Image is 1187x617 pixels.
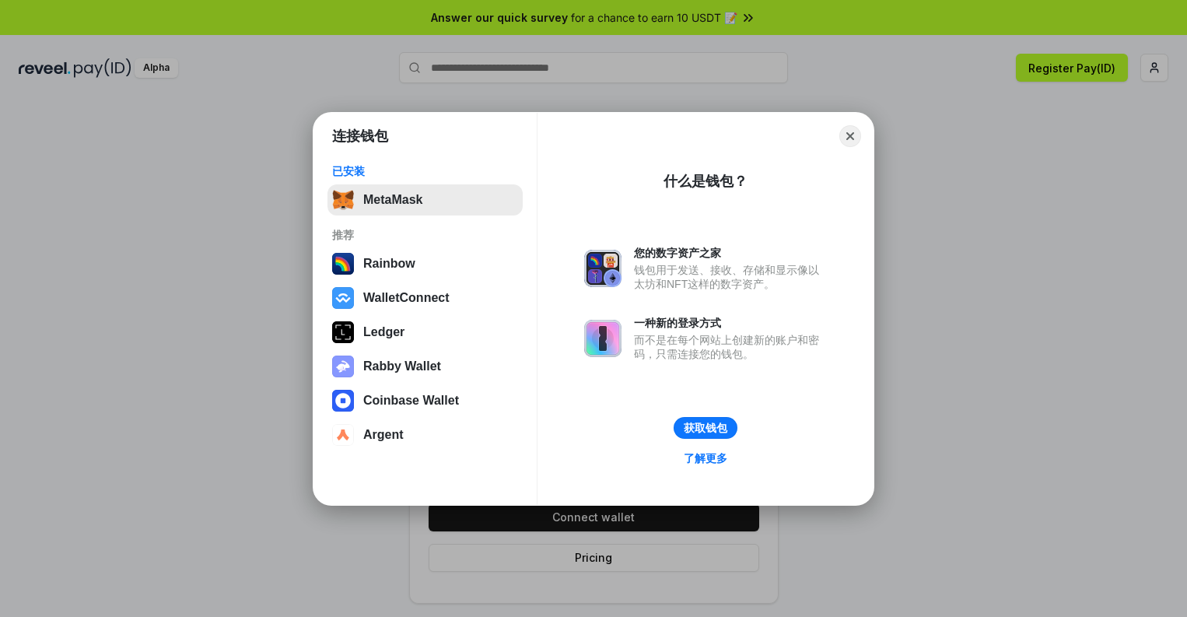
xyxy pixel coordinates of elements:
div: 一种新的登录方式 [634,316,827,330]
button: Coinbase Wallet [327,385,523,416]
button: Ledger [327,317,523,348]
div: 而不是在每个网站上创建新的账户和密码，只需连接您的钱包。 [634,333,827,361]
div: 了解更多 [684,451,727,465]
img: svg+xml,%3Csvg%20width%3D%22120%22%20height%3D%22120%22%20viewBox%3D%220%200%20120%20120%22%20fil... [332,253,354,275]
button: Argent [327,419,523,450]
button: Rainbow [327,248,523,279]
div: 推荐 [332,228,518,242]
div: WalletConnect [363,291,450,305]
div: Rainbow [363,257,415,271]
h1: 连接钱包 [332,127,388,145]
a: 了解更多 [674,448,737,468]
img: svg+xml,%3Csvg%20width%3D%2228%22%20height%3D%2228%22%20viewBox%3D%220%200%2028%2028%22%20fill%3D... [332,390,354,412]
div: MetaMask [363,193,422,207]
button: 获取钱包 [674,417,737,439]
img: svg+xml,%3Csvg%20width%3D%2228%22%20height%3D%2228%22%20viewBox%3D%220%200%2028%2028%22%20fill%3D... [332,287,354,309]
div: Rabby Wallet [363,359,441,373]
button: Close [839,125,861,147]
img: svg+xml,%3Csvg%20fill%3D%22none%22%20height%3D%2233%22%20viewBox%3D%220%200%2035%2033%22%20width%... [332,189,354,211]
img: svg+xml,%3Csvg%20xmlns%3D%22http%3A%2F%2Fwww.w3.org%2F2000%2Fsvg%22%20width%3D%2228%22%20height%3... [332,321,354,343]
div: 已安装 [332,164,518,178]
img: svg+xml,%3Csvg%20xmlns%3D%22http%3A%2F%2Fwww.w3.org%2F2000%2Fsvg%22%20fill%3D%22none%22%20viewBox... [584,250,622,287]
button: WalletConnect [327,282,523,314]
button: MetaMask [327,184,523,216]
div: Coinbase Wallet [363,394,459,408]
img: svg+xml,%3Csvg%20xmlns%3D%22http%3A%2F%2Fwww.w3.org%2F2000%2Fsvg%22%20fill%3D%22none%22%20viewBox... [584,320,622,357]
div: Ledger [363,325,404,339]
div: 您的数字资产之家 [634,246,827,260]
div: Argent [363,428,404,442]
img: svg+xml,%3Csvg%20width%3D%2228%22%20height%3D%2228%22%20viewBox%3D%220%200%2028%2028%22%20fill%3D... [332,424,354,446]
div: 钱包用于发送、接收、存储和显示像以太坊和NFT这样的数字资产。 [634,263,827,291]
div: 什么是钱包？ [664,172,748,191]
div: 获取钱包 [684,421,727,435]
img: svg+xml,%3Csvg%20xmlns%3D%22http%3A%2F%2Fwww.w3.org%2F2000%2Fsvg%22%20fill%3D%22none%22%20viewBox... [332,356,354,377]
button: Rabby Wallet [327,351,523,382]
